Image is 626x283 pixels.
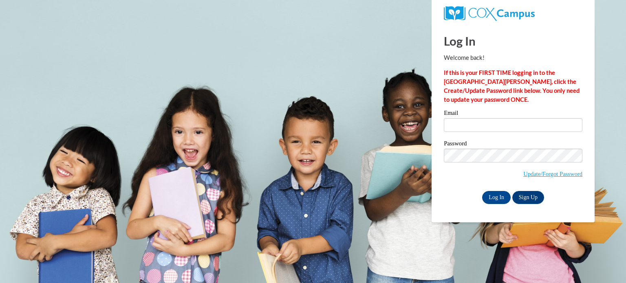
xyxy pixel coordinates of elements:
[444,53,582,62] p: Welcome back!
[523,171,582,177] a: Update/Forgot Password
[444,140,582,149] label: Password
[444,33,582,49] h1: Log In
[444,110,582,118] label: Email
[444,9,535,16] a: COX Campus
[482,191,511,204] input: Log In
[512,191,544,204] a: Sign Up
[444,6,535,21] img: COX Campus
[444,69,580,103] strong: If this is your FIRST TIME logging in to the [GEOGRAPHIC_DATA][PERSON_NAME], click the Create/Upd...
